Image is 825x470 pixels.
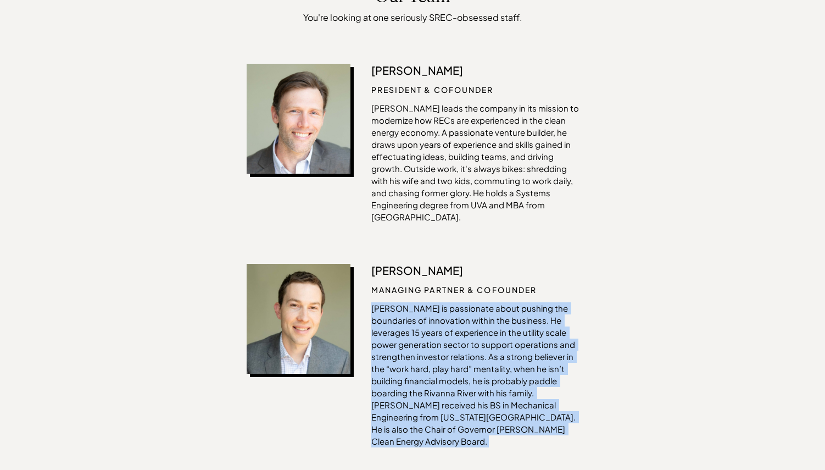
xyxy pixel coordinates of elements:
[371,102,579,223] p: [PERSON_NAME] leads the company in its mission to modernize how RECs are experienced in the clean...
[247,12,579,23] p: You're looking at one seriously SREC-obsessed staff.
[371,64,579,77] p: [PERSON_NAME]
[371,284,579,296] p: managing partner & cofounder
[371,84,579,96] p: President & Cofounder
[371,302,579,447] p: [PERSON_NAME] is passionate about pushing the boundaries of innovation within the business. He le...
[371,264,579,277] p: [PERSON_NAME]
